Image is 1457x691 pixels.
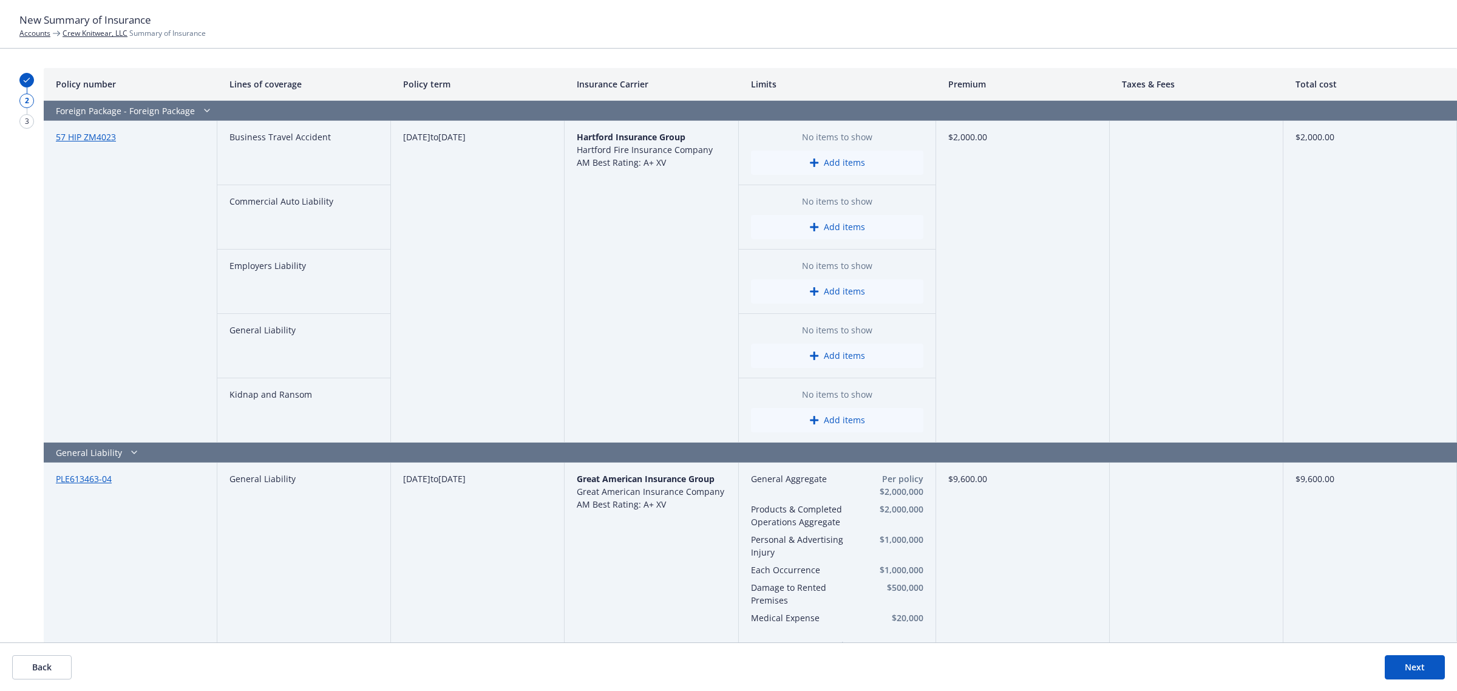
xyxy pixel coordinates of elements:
button: $2,000,000 [862,503,923,516]
button: Add items [751,151,923,175]
span: AM Best Rating: A+ XV [577,499,666,510]
div: $2,000.00 [936,121,1110,443]
div: Insurance Carrier [565,68,738,101]
button: Back [12,655,72,679]
div: 2 [19,94,34,108]
span: No items to show [751,131,923,143]
span: Hartford Fire Insurance Company [577,144,713,155]
span: [DATE] [403,131,430,143]
div: Commercial Auto Liability [217,185,391,250]
span: Summary of Insurance [63,28,206,38]
button: Medical Expense [751,611,858,624]
button: Resize column [729,68,739,100]
span: No items to show [751,195,923,208]
span: No items to show [751,388,923,401]
div: Kidnap and Ransom [217,378,391,443]
a: Accounts [19,28,50,38]
span: Hartford Insurance Group [577,131,685,143]
div: $2,000.00 [1283,121,1457,443]
div: General Liability [44,443,1110,463]
button: Damage to Rented Premises [751,581,858,607]
div: Policy number [44,68,217,101]
div: Policy term [391,68,565,101]
span: [DATE] [403,473,430,485]
div: to [391,121,565,443]
button: $1,000,000 [862,533,923,546]
div: Taxes & Fees [1110,68,1283,101]
div: Business Travel Accident [217,121,391,185]
span: 2 more items [751,639,923,652]
button: Add items [751,408,923,432]
button: Resize column [1100,68,1110,100]
span: Great American Insurance Group [577,473,715,485]
div: Premium [936,68,1110,101]
button: Next [1385,655,1445,679]
button: Resize column [1274,68,1283,100]
button: Personal & Advertising Injury [751,533,858,559]
span: [DATE] [438,131,466,143]
button: $1,000,000 [862,563,923,576]
div: Employers Liability [217,250,391,314]
a: Crew Knitwear, LLC [63,28,127,38]
span: Great American Insurance Company [577,486,724,497]
button: $20,000 [862,611,923,624]
span: No items to show [751,324,923,336]
span: AM Best Rating: A+ XV [577,157,666,168]
button: Resize column [381,68,391,100]
span: [DATE] [438,473,466,485]
button: Add items [751,279,923,304]
button: Resize column [555,68,565,100]
button: Resize column [926,68,936,100]
button: Resize column [208,68,217,100]
button: General Aggregate [751,472,858,485]
div: Total cost [1283,68,1457,101]
a: 57 HIP ZM4023 [56,131,116,143]
button: Each Occurrence [751,563,858,576]
div: Foreign Package - Foreign Package [44,101,1110,121]
button: Per policy $2,000,000 [862,472,923,498]
button: Add items [751,215,923,239]
button: Resize column [1447,68,1457,100]
a: PLE613463-04 [56,473,112,485]
span: No items to show [751,259,923,272]
button: $500,000 [862,581,923,594]
div: Lines of coverage [217,68,391,101]
h1: New Summary of Insurance [19,12,1438,28]
div: General Liability [217,314,391,378]
div: Limits [739,68,936,101]
button: Add items [751,344,923,368]
button: Products & Completed Operations Aggregate [751,503,858,528]
div: 3 [19,114,34,129]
